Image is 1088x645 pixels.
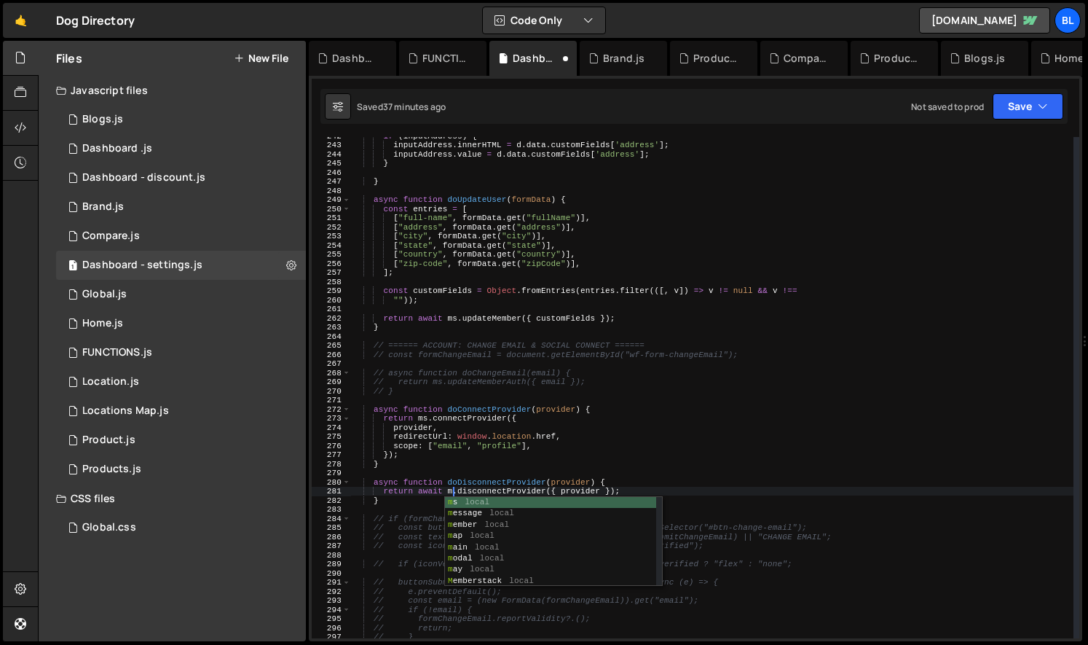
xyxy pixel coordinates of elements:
[312,305,351,314] div: 261
[312,596,351,606] div: 293
[56,367,306,396] : 16220/43679.js
[312,268,351,278] div: 257
[312,569,351,579] div: 290
[964,51,1005,66] div: Blogs.js
[82,288,127,301] div: Global.js
[3,3,39,38] a: 🤙
[82,346,152,359] div: FUNCTIONS.js
[56,251,306,280] div: 16220/44476.js
[56,513,306,542] div: 16220/43682.css
[312,505,351,515] div: 283
[56,222,306,251] div: 16220/44328.js
[312,396,351,405] div: 271
[312,414,351,423] div: 273
[312,460,351,469] div: 278
[312,606,351,615] div: 294
[312,177,351,187] div: 247
[312,587,351,597] div: 292
[312,496,351,506] div: 282
[312,515,351,524] div: 284
[56,338,306,367] div: 16220/44477.js
[332,51,379,66] div: Dashboard .js
[312,560,351,569] div: 289
[312,469,351,478] div: 279
[312,351,351,360] div: 266
[312,141,351,150] div: 243
[56,426,306,455] div: 16220/44393.js
[312,259,351,269] div: 256
[68,261,77,273] span: 1
[312,533,351,542] div: 286
[56,309,306,338] div: 16220/44319.js
[82,404,169,418] div: Locations Map.js
[312,332,351,342] div: 264
[312,223,351,232] div: 252
[312,387,351,396] div: 270
[483,7,605,34] button: Code Only
[919,7,1050,34] a: [DOMAIN_NAME]
[312,423,351,433] div: 274
[82,259,202,272] div: Dashboard - settings.js
[312,578,351,587] div: 291
[56,105,306,134] div: 16220/44321.js
[1055,7,1081,34] a: Bl
[312,478,351,488] div: 280
[513,51,559,66] div: Dashboard - settings.js
[693,51,740,66] div: Product.js
[56,396,306,426] div: 16220/43680.js
[312,195,351,205] div: 249
[312,551,351,560] div: 288
[312,633,351,642] div: 297
[422,51,469,66] div: FUNCTIONS.js
[312,523,351,533] div: 285
[312,487,351,496] div: 281
[874,51,921,66] div: Products.js
[39,484,306,513] div: CSS files
[312,278,351,287] div: 258
[312,214,351,223] div: 251
[56,50,82,66] h2: Files
[82,521,136,534] div: Global.css
[911,101,984,113] div: Not saved to prod
[312,378,351,387] div: 269
[312,442,351,451] div: 276
[357,101,446,113] div: Saved
[82,463,141,476] div: Products.js
[312,323,351,332] div: 263
[312,232,351,241] div: 253
[82,434,135,447] div: Product.js
[312,624,351,633] div: 296
[784,51,830,66] div: Compare.js
[312,286,351,296] div: 259
[312,250,351,259] div: 255
[56,455,306,484] div: 16220/44324.js
[82,200,124,214] div: Brand.js
[82,230,140,243] div: Compare.js
[82,142,152,155] div: Dashboard .js
[82,113,123,126] div: Blogs.js
[383,101,446,113] div: 37 minutes ago
[312,341,351,351] div: 265
[39,76,306,105] div: Javascript files
[56,12,135,29] div: Dog Directory
[312,432,351,442] div: 275
[312,205,351,214] div: 250
[312,159,351,168] div: 245
[312,359,351,369] div: 267
[312,296,351,305] div: 260
[312,150,351,160] div: 244
[603,51,644,66] div: Brand.js
[993,93,1063,120] button: Save
[56,192,306,222] div: 16220/44394.js
[312,187,351,196] div: 248
[56,280,306,309] div: 16220/43681.js
[82,317,123,330] div: Home.js
[312,369,351,378] div: 268
[312,314,351,324] div: 262
[312,405,351,415] div: 272
[312,241,351,251] div: 254
[312,168,351,178] div: 246
[56,134,306,163] div: 16220/46559.js
[312,450,351,460] div: 277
